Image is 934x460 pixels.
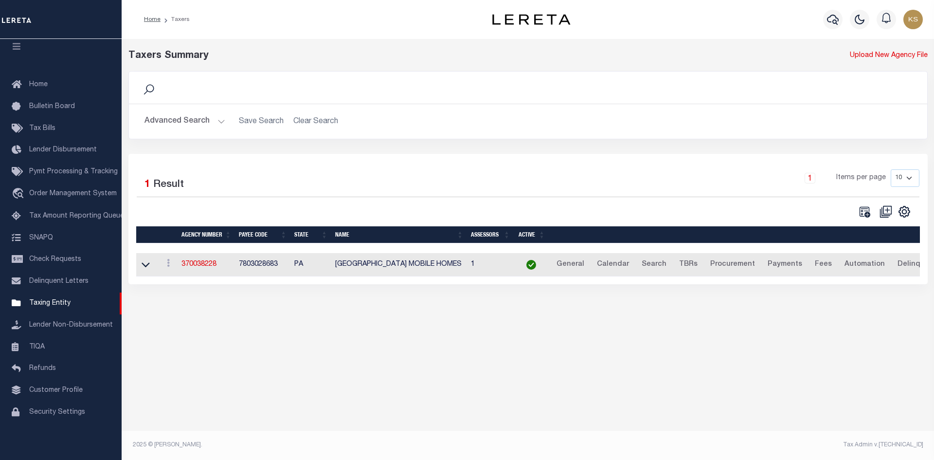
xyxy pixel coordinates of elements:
a: Search [637,257,671,273]
label: Result [153,177,184,193]
span: 1 [144,180,150,190]
a: General [552,257,589,273]
img: logo-dark.svg [492,14,570,25]
th: Agency Number: activate to sort column ascending [178,226,235,243]
td: [GEOGRAPHIC_DATA] MOBILE HOMES [331,253,467,277]
th: Name: activate to sort column ascending [331,226,467,243]
a: 1 [805,173,815,184]
span: Items per page [836,173,886,184]
a: 370038228 [181,261,216,268]
span: Lender Non-Disbursement [29,322,113,329]
span: Lender Disbursement [29,147,97,153]
span: Security Settings [29,409,85,416]
a: Automation [840,257,889,273]
a: Payments [763,257,807,273]
span: Tax Amount Reporting Queue [29,213,124,220]
span: Tax Bills [29,125,55,132]
th: State: activate to sort column ascending [290,226,331,243]
a: Calendar [593,257,633,273]
img: svg+xml;base64,PHN2ZyB4bWxucz0iaHR0cDovL3d3dy53My5vcmcvMjAwMC9zdmciIHBvaW50ZXItZXZlbnRzPSJub25lIi... [903,10,923,29]
span: Refunds [29,365,56,372]
span: TIQA [29,343,45,350]
a: Fees [810,257,836,273]
th: Assessors: activate to sort column ascending [467,226,514,243]
li: Taxers [161,15,190,24]
td: PA [290,253,331,277]
span: Delinquent Letters [29,278,89,285]
td: 7803028683 [235,253,290,277]
span: Check Requests [29,256,81,263]
i: travel_explore [12,188,27,201]
td: 1 [467,253,514,277]
span: Customer Profile [29,387,83,394]
div: Taxers Summary [128,49,724,63]
span: Pymt Processing & Tracking [29,168,118,175]
img: check-icon-green.svg [526,260,536,270]
a: Procurement [706,257,759,273]
span: Order Management System [29,190,117,197]
span: Taxing Entity [29,300,71,307]
div: 2025 © [PERSON_NAME]. [126,441,528,449]
th: Active: activate to sort column ascending [514,226,549,243]
span: Bulletin Board [29,103,75,110]
button: Advanced Search [144,112,225,131]
span: SNAPQ [29,234,53,241]
a: TBRs [675,257,702,273]
div: Tax Admin v.[TECHNICAL_ID] [535,441,923,449]
a: Home [144,17,161,22]
span: Home [29,81,48,88]
a: Upload New Agency File [850,51,928,61]
th: Payee Code: activate to sort column ascending [235,226,290,243]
